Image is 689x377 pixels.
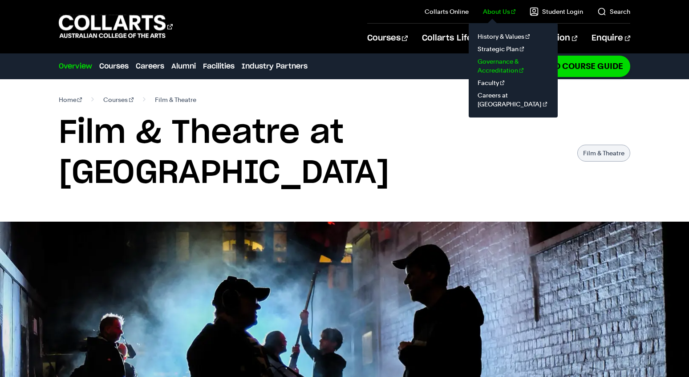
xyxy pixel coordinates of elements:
a: Careers [136,61,164,72]
a: Search [597,7,630,16]
a: Collarts Online [425,7,469,16]
a: Overview [59,61,92,72]
a: Home [59,93,82,106]
p: Film & Theatre [577,145,630,162]
a: Alumni [171,61,196,72]
a: Courses [367,24,408,53]
a: Industry Partners [242,61,308,72]
a: Student Login [530,7,583,16]
a: Collarts Life [422,24,479,53]
a: Governance & Accreditation [476,55,551,77]
a: Courses [103,93,134,106]
a: Download Course Guide [505,56,630,77]
a: Facilities [203,61,235,72]
div: Go to homepage [59,14,173,39]
a: Strategic Plan [476,43,551,55]
a: History & Values [476,30,551,43]
span: Film & Theatre [155,93,196,106]
a: Enquire [592,24,630,53]
a: Faculty [476,77,551,89]
a: Courses [99,61,129,72]
h1: Film & Theatre at [GEOGRAPHIC_DATA] [59,113,569,193]
a: Careers at [GEOGRAPHIC_DATA] [476,89,551,110]
a: About Us [483,7,516,16]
